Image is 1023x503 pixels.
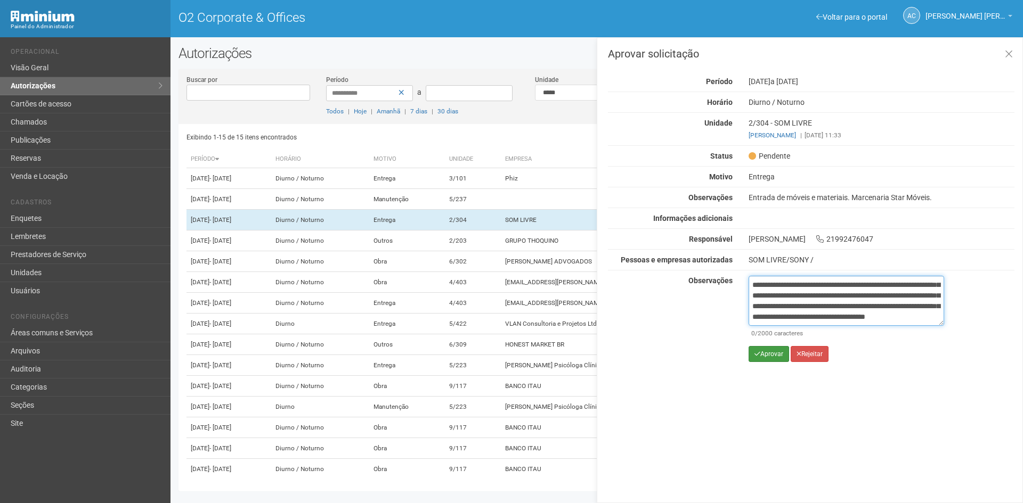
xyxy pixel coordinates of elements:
td: Diurno [271,314,370,334]
td: BANCO ITAU [501,459,768,480]
td: Outros [369,334,444,355]
td: [PERSON_NAME] Psicóloga Clínica [501,355,768,376]
td: Diurno [271,397,370,417]
span: Ana Carla de Carvalho Silva [925,2,1005,20]
td: [DATE] [186,168,271,189]
td: [DATE] [186,251,271,272]
span: | [348,108,350,115]
div: [DATE] [741,77,1022,86]
td: 9/117 [445,438,501,459]
td: 5/223 [445,397,501,417]
td: [DATE] [186,314,271,334]
strong: Horário [707,98,733,106]
td: [DATE] [186,438,271,459]
td: Diurno / Noturno [271,210,370,230]
a: 7 dias [410,108,427,115]
td: Obra [369,376,444,397]
span: - [DATE] [209,424,231,431]
td: 6/309 [445,334,501,355]
td: [DATE] [186,189,271,210]
a: [PERSON_NAME] [PERSON_NAME] [925,13,1012,22]
td: Manutenção [369,397,444,417]
button: Aprovar [749,346,789,362]
td: [DATE] [186,459,271,480]
td: Entrega [369,293,444,314]
td: 3/101 [445,168,501,189]
th: Empresa [501,151,768,168]
strong: Status [710,152,733,160]
td: 4/403 [445,272,501,293]
td: [DATE] [186,210,271,230]
span: | [371,108,372,115]
div: Exibindo 1-15 de 15 itens encontrados [186,129,597,145]
td: Obra [369,459,444,480]
div: [PERSON_NAME] 21992476047 [741,234,1022,244]
td: 6/302 [445,251,501,272]
td: [DATE] [186,355,271,376]
td: Diurno / Noturno [271,355,370,376]
li: Cadastros [11,199,163,210]
td: HONEST MARKET BR [501,334,768,355]
span: - [DATE] [209,195,231,203]
span: | [432,108,433,115]
li: Operacional [11,48,163,59]
td: [PERSON_NAME] ADVOGADOS [501,251,768,272]
th: Horário [271,151,370,168]
td: 2/304 [445,210,501,230]
td: BANCO ITAU [501,417,768,438]
span: a [417,88,421,96]
span: a [DATE] [770,77,798,86]
label: Buscar por [186,75,217,85]
td: Entrega [369,355,444,376]
button: Rejeitar [791,346,829,362]
td: 9/117 [445,459,501,480]
td: Diurno / Noturno [271,230,370,251]
td: BANCO ITAU [501,376,768,397]
td: VLAN Consultoria e Projetos Ltda [501,314,768,334]
td: 5/223 [445,355,501,376]
div: /2000 caracteres [751,328,941,338]
span: | [800,131,802,139]
td: Entrega [369,168,444,189]
a: [PERSON_NAME] [749,131,796,139]
td: [DATE] [186,293,271,314]
a: Amanhã [377,108,400,115]
td: Diurno / Noturno [271,293,370,314]
td: [DATE] [186,376,271,397]
td: Obra [369,251,444,272]
span: - [DATE] [209,341,231,348]
div: Diurno / Noturno [741,97,1022,107]
a: Voltar para o portal [816,13,887,21]
strong: Informações adicionais [653,214,733,222]
td: GRUPO THOQUINO [501,230,768,251]
td: [DATE] [186,334,271,355]
h1: O2 Corporate & Offices [178,11,589,24]
td: Diurno / Noturno [271,459,370,480]
td: [DATE] [186,230,271,251]
span: - [DATE] [209,175,231,182]
span: - [DATE] [209,320,231,327]
td: Entrega [369,210,444,230]
div: 2/304 - SOM LIVRE [741,118,1022,140]
td: [PERSON_NAME] Psicóloga Clínica [501,397,768,417]
a: Todos [326,108,344,115]
td: Diurno / Noturno [271,189,370,210]
td: 5/237 [445,189,501,210]
td: [DATE] [186,272,271,293]
div: Painel do Administrador [11,22,163,31]
span: - [DATE] [209,465,231,473]
td: Obra [369,272,444,293]
td: 9/117 [445,417,501,438]
span: | [404,108,406,115]
td: BANCO ITAU [501,438,768,459]
td: Diurno / Noturno [271,334,370,355]
span: - [DATE] [209,444,231,452]
span: - [DATE] [209,237,231,244]
label: Período [326,75,348,85]
td: Diurno / Noturno [271,272,370,293]
span: - [DATE] [209,403,231,410]
h2: Autorizações [178,45,1015,61]
img: Minium [11,11,75,22]
span: Pendente [749,151,790,161]
span: - [DATE] [209,299,231,307]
